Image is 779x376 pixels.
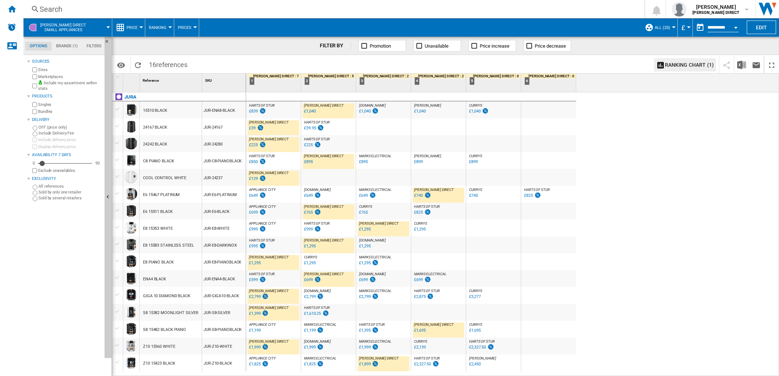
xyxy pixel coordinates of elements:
span: HARTS OF STUR [304,137,330,141]
span: HUGHES DIRECT:Small appliances [40,23,86,32]
div: Last updated : Friday, 15 August 2025 03:05 [303,141,321,149]
img: promotionV3.png [372,259,379,266]
div: £129 [249,176,258,181]
div: [PERSON_NAME] £1,040 [413,103,464,120]
button: Open calendar [729,20,742,33]
div: 3 [PERSON_NAME] DIRECT : 2 [358,74,411,92]
div: HARTS OF STUR £225 [303,137,354,154]
input: OFF (price only) [33,126,37,130]
div: £699 [249,210,258,215]
span: [PERSON_NAME] DIRECT [304,154,344,158]
div: [PERSON_NAME] DIRECTSmall appliances [27,18,108,37]
div: £225 [304,143,313,147]
div: APPLIANCE CITY £699 [248,204,299,221]
div: [PERSON_NAME] DIRECT £2,799 [248,289,299,306]
img: promotionV3.png [259,209,266,215]
span: Ranking [149,25,167,30]
img: promotionV3.png [314,276,321,283]
div: £999 [304,227,313,232]
div: Last updated : Friday, 15 August 2025 06:52 [248,259,260,267]
div: [PERSON_NAME] DIRECT £699 [303,272,354,289]
div: HARTS OF STUR £995 [248,238,299,255]
button: Prices [178,18,195,37]
span: CURRYS [414,221,427,225]
span: [DOMAIN_NAME] [304,289,331,293]
span: Price increase [480,43,509,49]
div: £1,040 [304,109,315,114]
span: [PERSON_NAME] DIRECT [249,306,289,310]
button: Ranking [149,18,170,37]
img: promotionV3.png [372,108,379,114]
button: Hide [105,37,113,50]
span: CURRYS [469,154,482,158]
div: Last updated : Friday, 15 August 2025 06:09 [248,226,266,233]
div: Last updated : Friday, 15 August 2025 05:31 [358,158,368,166]
div: 4 [PERSON_NAME] DIRECT : 2 [413,74,466,92]
input: Marketplaces [32,74,37,79]
img: promotionV3.png [482,108,489,114]
div: £ [681,18,689,37]
span: [PERSON_NAME] DIRECT [304,204,344,209]
input: Include my assortment within stats [32,81,37,91]
img: promotionV3.png [259,276,266,283]
div: HARTS OF STUR £839 [248,103,299,120]
div: Sort None [125,74,139,85]
div: Last updated : Friday, 15 August 2025 03:06 [303,226,321,233]
div: Last updated : Friday, 15 August 2025 03:06 [413,209,431,216]
div: Last updated : Friday, 15 August 2025 06:52 [248,293,269,301]
div: HARTS OF STUR £850 [248,154,299,171]
div: CURRYS £899 [468,154,519,171]
div: Last updated : Friday, 15 August 2025 03:19 [303,259,315,267]
input: Sold by several retailers [33,196,37,201]
div: 1 [249,77,255,85]
div: Last updated : Friday, 15 August 2025 05:31 [358,259,379,267]
div: [PERSON_NAME] DIRECT £225 [248,137,299,154]
img: promotionV3.png [259,226,266,232]
div: £699 [304,277,313,282]
div: Last updated : Friday, 15 August 2025 06:03 [248,192,266,199]
span: MARKS ELECTRICAL [414,272,446,276]
div: MARKS ELECTRICAL £895 [358,154,409,171]
div: Last updated : Friday, 15 August 2025 03:17 [358,209,368,216]
div: HARTS OF STUR £599 [248,272,299,289]
span: SKU [205,78,212,82]
span: MARKS ELECTRICAL [359,154,391,158]
label: Singles [38,102,102,107]
md-tab-item: Brands (1) [52,42,82,51]
span: CURRYS [469,289,482,293]
label: OFF (price only) [39,125,102,130]
img: promotionV3.png [534,192,541,198]
div: £1,295 [249,261,260,265]
label: Marketplaces [38,74,102,80]
img: promotionV3.png [259,108,266,114]
span: HARTS OF STUR [249,103,275,107]
div: Last updated : Friday, 15 August 2025 05:26 [358,192,376,199]
b: [PERSON_NAME] DIRECT [692,10,739,15]
span: HARTS OF STUR [249,154,275,158]
div: £699 [414,277,423,282]
span: HARTS OF STUR [249,272,275,276]
div: £39.95 [304,126,316,130]
span: HARTS OF STUR [304,120,330,124]
img: promotionV3.png [372,293,379,299]
div: £895 [359,159,368,164]
div: [DOMAIN_NAME] £649 [303,188,354,204]
button: Options [114,58,128,71]
input: Sites [32,67,37,72]
div: Last updated : Friday, 15 August 2025 03:29 [468,293,480,301]
button: Send this report by email [749,56,764,73]
div: Last updated : Friday, 15 August 2025 06:51 [303,108,315,115]
span: HARTS OF STUR [249,238,275,242]
div: 5 [469,77,475,85]
div: £1,040 [469,109,480,114]
input: Sold by only one retailer [33,191,37,195]
div: Last updated : Friday, 15 August 2025 05:31 [413,276,431,284]
div: Last updated : Friday, 15 August 2025 06:50 [248,125,264,132]
md-menu: Currency [678,18,693,37]
div: Last updated : Friday, 15 August 2025 06:29 [358,243,370,250]
img: promotionV3.png [424,192,431,198]
span: [PERSON_NAME] DIRECT [414,188,454,192]
div: [PERSON_NAME] DIRECT £1,295 [303,238,354,255]
span: HARTS OF STUR [414,204,440,209]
